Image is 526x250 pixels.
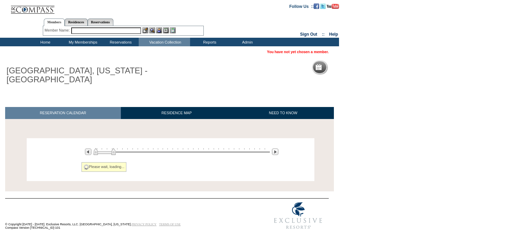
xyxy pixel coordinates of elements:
[329,32,338,37] a: Help
[327,4,339,9] img: Subscribe to our YouTube Channel
[314,3,319,9] img: Become our fan on Facebook
[272,148,278,155] img: Next
[149,27,155,33] img: View
[228,38,265,46] td: Admin
[232,107,334,119] a: NEED TO KNOW
[5,65,159,86] h1: [GEOGRAPHIC_DATA], [US_STATE] - [GEOGRAPHIC_DATA]
[85,148,91,155] img: Previous
[65,19,88,26] a: Residences
[5,199,245,233] td: © Copyright [DATE] - [DATE]. Exclusive Resorts, LLC. [GEOGRAPHIC_DATA], [US_STATE]. Compass Versi...
[139,38,190,46] td: Vacation Collection
[300,32,317,37] a: Sign Out
[45,27,71,33] div: Member Name:
[131,223,156,226] a: PRIVACY POLICY
[163,27,169,33] img: Reservations
[314,4,319,8] a: Become our fan on Facebook
[156,27,162,33] img: Impersonate
[44,19,65,26] a: Members
[267,199,329,233] img: Exclusive Resorts
[170,27,176,33] img: b_calculator.gif
[190,38,228,46] td: Reports
[26,38,63,46] td: Home
[324,65,377,70] h5: Reservation Calendar
[101,38,139,46] td: Reservations
[320,4,326,8] a: Follow us on Twitter
[142,27,148,33] img: b_edit.gif
[267,50,329,54] span: You have not yet chosen a member.
[289,3,314,9] td: Follow Us ::
[5,107,121,119] a: RESERVATION CALENDAR
[320,3,326,9] img: Follow us on Twitter
[84,164,89,170] img: spinner2.gif
[327,4,339,8] a: Subscribe to our YouTube Channel
[159,223,181,226] a: TERMS OF USE
[121,107,233,119] a: RESIDENCE MAP
[322,32,325,37] span: ::
[63,38,101,46] td: My Memberships
[88,19,113,26] a: Reservations
[82,162,127,172] div: Please wait, loading...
